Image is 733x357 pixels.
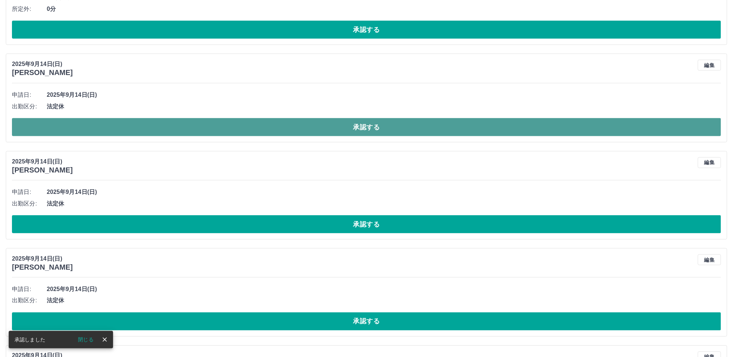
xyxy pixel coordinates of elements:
[12,5,47,13] span: 所定外:
[12,21,721,39] button: 承認する
[72,334,99,345] button: 閉じる
[47,91,721,99] span: 2025年9月14日(日)
[698,254,721,265] button: 編集
[14,333,45,346] div: 承認しました
[47,102,721,111] span: 法定休
[698,157,721,168] button: 編集
[12,312,721,331] button: 承認する
[12,102,47,111] span: 出勤区分:
[12,285,47,294] span: 申請日:
[47,296,721,305] span: 法定休
[47,5,721,13] span: 0分
[12,215,721,233] button: 承認する
[12,60,73,69] p: 2025年9月14日(日)
[12,254,73,263] p: 2025年9月14日(日)
[47,188,721,196] span: 2025年9月14日(日)
[12,118,721,136] button: 承認する
[12,157,73,166] p: 2025年9月14日(日)
[698,60,721,71] button: 編集
[12,188,47,196] span: 申請日:
[12,296,47,305] span: 出勤区分:
[99,334,110,345] button: close
[12,199,47,208] span: 出勤区分:
[12,166,73,174] h3: [PERSON_NAME]
[47,199,721,208] span: 法定休
[12,91,47,99] span: 申請日:
[12,263,73,271] h3: [PERSON_NAME]
[47,285,721,294] span: 2025年9月14日(日)
[12,69,73,77] h3: [PERSON_NAME]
